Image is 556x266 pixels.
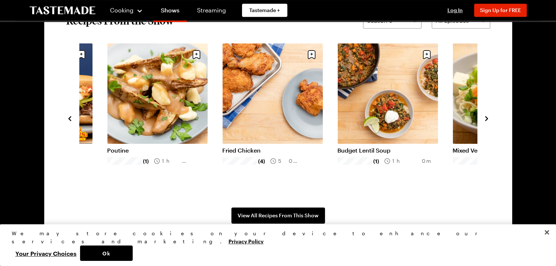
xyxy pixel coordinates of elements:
button: Your Privacy Choices [12,246,80,261]
a: To Tastemade Home Page [30,6,95,15]
span: Sign Up for FREE [480,7,521,13]
span: Cooking [110,7,133,14]
button: Ok [80,246,133,261]
a: Fried Chicken [222,147,323,154]
a: Tastemade + [242,4,287,17]
div: We may store cookies on your device to enhance our services and marketing. [12,229,538,246]
span: View All Recipes From This Show [238,212,318,219]
a: More information about your privacy, opens in a new tab [228,237,264,244]
span: Tastemade + [249,7,280,14]
button: Log In [440,7,470,14]
a: Mixed Veggie Ramen [453,147,553,154]
a: Shows [154,1,187,22]
a: View All Recipes From This Show [231,207,325,224]
button: Sign Up for FREE [474,4,527,17]
div: Privacy [12,229,538,261]
button: Save recipe [305,48,318,61]
button: Save recipe [189,48,203,61]
button: Close [539,224,555,240]
a: Poutine [107,147,208,154]
button: Save recipe [74,48,88,61]
a: Budget Lentil Soup [337,147,438,154]
button: Cooking [110,1,143,19]
button: navigate to previous item [66,113,73,122]
button: Save recipe [420,48,434,61]
button: navigate to next item [483,113,490,122]
span: Log In [447,7,463,13]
